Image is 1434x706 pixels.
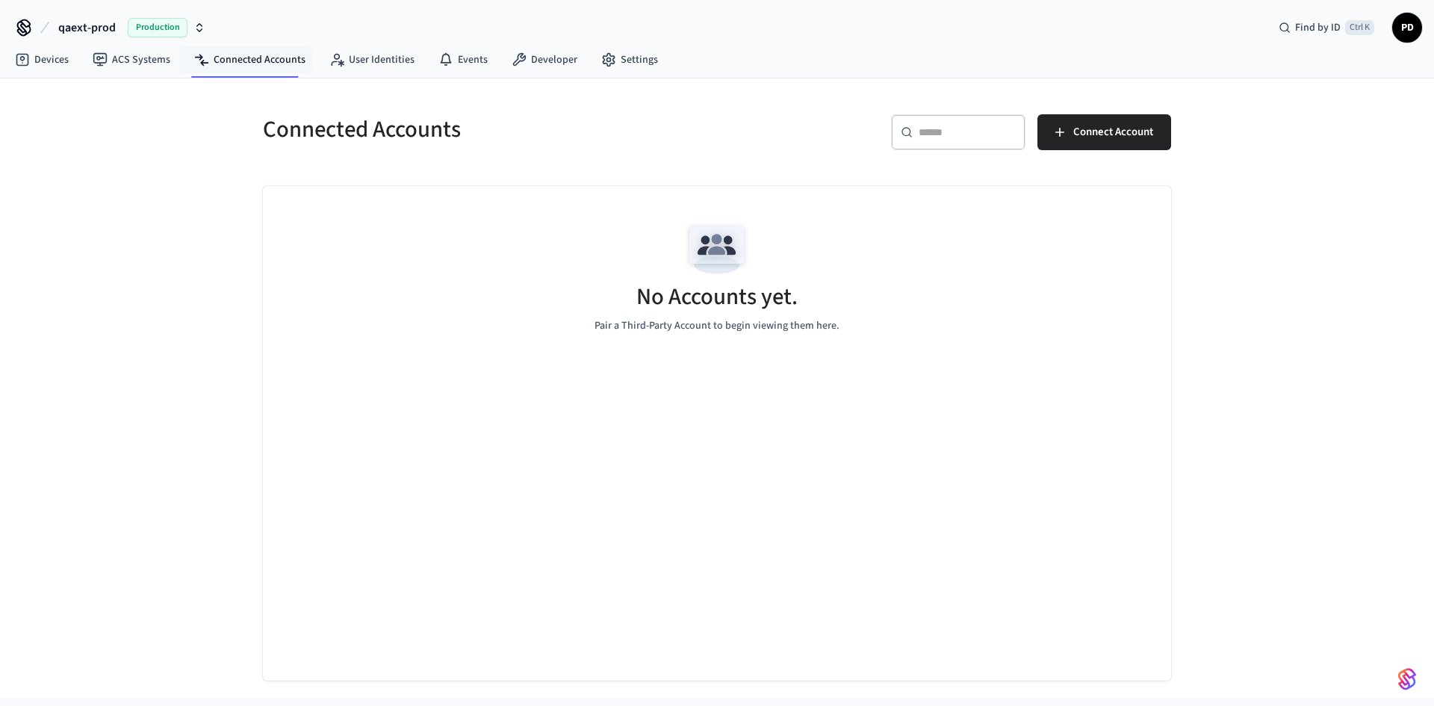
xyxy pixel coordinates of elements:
[1398,667,1416,691] img: SeamLogoGradient.69752ec5.svg
[1295,20,1341,35] span: Find by ID
[1394,14,1421,41] span: PD
[636,282,798,312] h5: No Accounts yet.
[1267,14,1386,41] div: Find by IDCtrl K
[1073,123,1153,142] span: Connect Account
[182,46,317,73] a: Connected Accounts
[500,46,589,73] a: Developer
[81,46,182,73] a: ACS Systems
[128,18,187,37] span: Production
[589,46,670,73] a: Settings
[58,19,116,37] span: qaext-prod
[1037,114,1171,150] button: Connect Account
[317,46,426,73] a: User Identities
[683,216,751,283] img: Team Empty State
[1392,13,1422,43] button: PD
[263,114,708,145] h5: Connected Accounts
[595,318,839,334] p: Pair a Third-Party Account to begin viewing them here.
[426,46,500,73] a: Events
[1345,20,1374,35] span: Ctrl K
[3,46,81,73] a: Devices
